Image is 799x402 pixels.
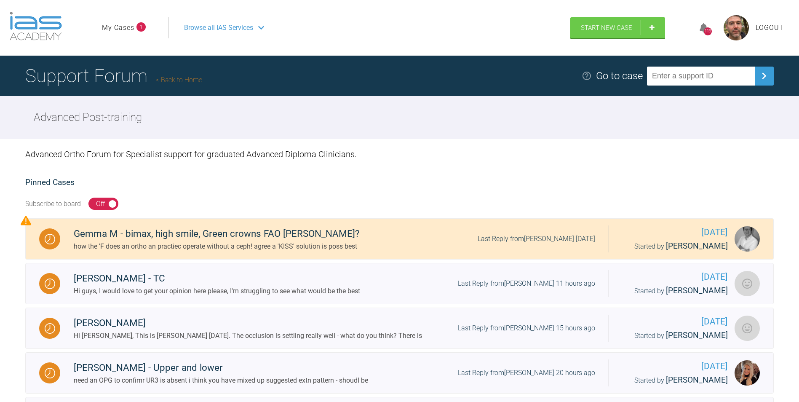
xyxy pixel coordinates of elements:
[184,22,253,33] span: Browse all IAS Services
[74,360,368,375] div: [PERSON_NAME] - Upper and lower
[478,233,595,244] div: Last Reply from [PERSON_NAME] [DATE]
[458,367,595,378] div: Last Reply from [PERSON_NAME] 20 hours ago
[74,226,360,241] div: Gemma M - bimax, high smile, Green crowns FAO [PERSON_NAME]?
[623,374,728,387] div: Started by
[25,308,774,349] a: Waiting[PERSON_NAME]Hi [PERSON_NAME], This is [PERSON_NAME] [DATE]. The occlusion is settling rea...
[724,15,749,40] img: profile.png
[704,27,712,35] div: 119
[102,22,134,33] a: My Cases
[666,375,728,385] span: [PERSON_NAME]
[136,22,146,32] span: 1
[34,109,142,126] h2: Advanced Post-training
[45,323,55,334] img: Waiting
[45,368,55,378] img: Waiting
[582,71,592,81] img: help.e70b9f3d.svg
[10,12,62,40] img: logo-light.3e3ef733.png
[458,278,595,289] div: Last Reply from [PERSON_NAME] 11 hours ago
[74,375,368,386] div: need an OPG to confimr UR3 is absent i think you have mixed up suggested extn pattern - shoudl be
[647,67,755,86] input: Enter a support ID
[735,271,760,296] img: Tom Crotty
[25,352,774,394] a: Waiting[PERSON_NAME] - Upper and lowerneed an OPG to confimr UR3 is absent i think you have mixed...
[458,323,595,334] div: Last Reply from [PERSON_NAME] 15 hours ago
[623,284,728,297] div: Started by
[25,198,81,209] div: Subscribe to board
[735,226,760,252] img: Darren Cromey
[623,315,728,329] span: [DATE]
[623,329,728,342] div: Started by
[74,271,360,286] div: [PERSON_NAME] - TC
[756,22,784,33] a: Logout
[623,240,728,253] div: Started by
[596,68,643,84] div: Go to case
[25,139,774,169] div: Advanced Ortho Forum for Specialist support for graduated Advanced Diploma Clinicians.
[581,24,632,32] span: Start New Case
[25,263,774,304] a: Waiting[PERSON_NAME] - TCHi guys, I would love to get your opinion here please, I'm struggling to...
[45,234,55,244] img: Waiting
[25,61,202,91] h1: Support Forum
[623,225,728,239] span: [DATE]
[21,215,31,226] img: Priority
[735,360,760,386] img: Emma Wall
[74,330,422,341] div: Hi [PERSON_NAME], This is [PERSON_NAME] [DATE]. The occlusion is settling really well - what do y...
[735,316,760,341] img: Eamon OReilly
[666,330,728,340] span: [PERSON_NAME]
[570,17,665,38] a: Start New Case
[156,76,202,84] a: Back to Home
[666,286,728,295] span: [PERSON_NAME]
[74,241,360,252] div: how the 'F does an ortho an practiec operate without a ceph! agree a 'KISS' solution is poss best
[623,270,728,284] span: [DATE]
[74,316,422,331] div: [PERSON_NAME]
[74,286,360,297] div: Hi guys, I would love to get your opinion here please, I'm struggling to see what would be the best
[666,241,728,251] span: [PERSON_NAME]
[96,198,105,209] div: Off
[25,218,774,260] a: WaitingGemma M - bimax, high smile, Green crowns FAO [PERSON_NAME]?how the 'F does an ortho an pr...
[623,359,728,373] span: [DATE]
[45,279,55,289] img: Waiting
[25,176,774,189] h2: Pinned Cases
[757,69,771,83] img: chevronRight.28bd32b0.svg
